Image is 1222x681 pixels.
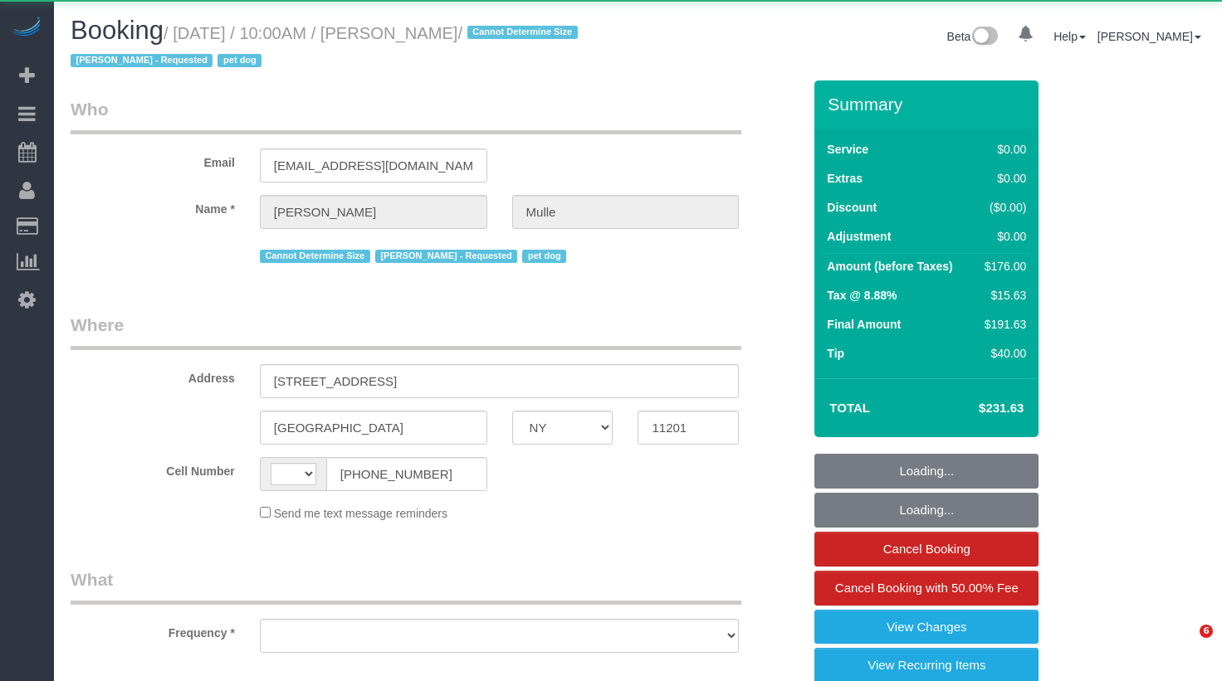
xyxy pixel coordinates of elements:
[978,199,1026,216] div: ($0.00)
[1200,625,1213,638] span: 6
[947,30,999,43] a: Beta
[71,24,583,71] small: / [DATE] / 10:00AM / [PERSON_NAME]
[978,345,1026,362] div: $40.00
[260,411,487,445] input: City
[827,345,844,362] label: Tip
[829,401,870,415] strong: Total
[929,401,1024,416] h4: $231.63
[828,95,1030,114] h3: Summary
[58,148,247,171] label: Email
[978,228,1026,245] div: $0.00
[260,195,487,229] input: First Name
[522,250,566,263] span: pet dog
[814,532,1039,567] a: Cancel Booking
[827,258,952,275] label: Amount (before Taxes)
[1166,625,1205,664] iframe: Intercom live chat
[71,313,741,350] legend: Where
[827,141,868,158] label: Service
[827,287,897,304] label: Tax @ 8.88%
[978,316,1026,333] div: $191.63
[71,97,741,134] legend: Who
[375,250,517,263] span: [PERSON_NAME] - Requested
[71,16,164,45] span: Booking
[978,170,1026,187] div: $0.00
[58,457,247,479] label: Cell Number
[1097,30,1201,43] a: [PERSON_NAME]
[978,287,1026,304] div: $15.63
[71,54,213,67] span: [PERSON_NAME] - Requested
[1053,30,1086,43] a: Help
[835,581,1019,595] span: Cancel Booking with 50.00% Fee
[260,148,487,182] input: Email
[467,26,578,39] span: Cannot Determine Size
[71,567,741,605] legend: What
[814,610,1039,645] a: View Changes
[58,364,247,387] label: Address
[10,17,43,40] img: Automaid Logo
[326,457,487,491] input: Cell Number
[827,170,863,187] label: Extras
[58,619,247,641] label: Frequency *
[814,571,1039,606] a: Cancel Booking with 50.00% Fee
[978,258,1026,275] div: $176.00
[274,507,447,520] span: Send me text message reminders
[638,411,739,445] input: Zip Code
[827,316,901,333] label: Final Amount
[260,250,370,263] span: Cannot Determine Size
[827,228,891,245] label: Adjustment
[218,54,262,67] span: pet dog
[512,195,740,229] input: Last Name
[970,27,998,48] img: New interface
[827,199,877,216] label: Discount
[978,141,1026,158] div: $0.00
[58,195,247,217] label: Name *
